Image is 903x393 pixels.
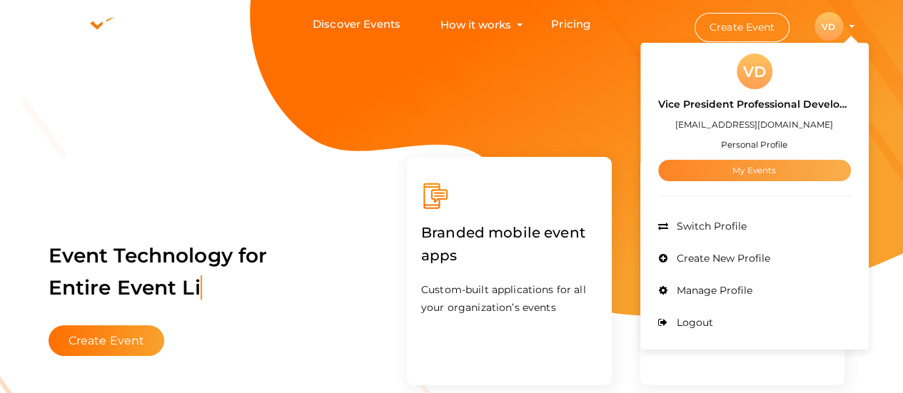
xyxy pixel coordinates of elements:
[658,160,851,181] a: My Events
[436,11,515,38] button: How it works
[421,210,597,277] label: Branded mobile event apps
[658,96,851,113] label: Vice President Professional Development
[673,284,752,297] span: Manage Profile
[421,250,597,263] a: Branded mobile event apps
[810,11,847,41] button: VD
[814,12,843,41] div: VD
[49,222,268,322] label: Event Technology for
[737,53,772,89] div: VD
[675,116,833,133] label: [EMAIL_ADDRESS][DOMAIN_NAME]
[721,139,787,150] small: Personal Profile
[673,316,713,329] span: Logout
[49,275,202,300] span: Entire Event Li
[421,281,597,317] p: Custom-built applications for all your organization’s events
[313,11,400,38] a: Discover Events
[673,252,770,265] span: Create New Profile
[551,11,590,38] a: Pricing
[673,220,747,233] span: Switch Profile
[814,21,843,32] profile-pic: VD
[695,13,790,42] button: Create Event
[49,325,165,356] button: Create Event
